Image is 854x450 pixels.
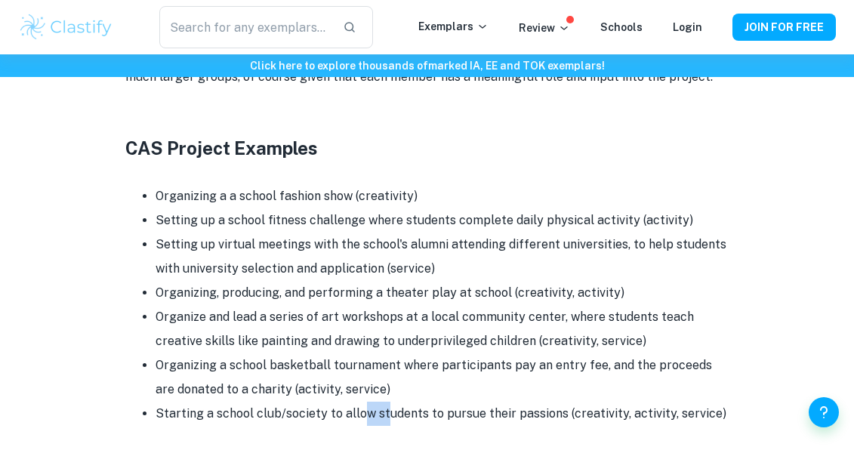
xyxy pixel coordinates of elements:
p: Exemplars [418,18,489,35]
a: Schools [600,21,643,33]
li: Organizing a school basketball tournament where participants pay an entry fee, and the proceeds a... [156,353,729,402]
li: Organize and lead a series of art workshops at a local community center, where students teach cre... [156,305,729,353]
h6: Click here to explore thousands of marked IA, EE and TOK exemplars ! [3,57,851,74]
li: Organizing a a school fashion show (creativity) [156,184,729,208]
img: Clastify logo [18,12,114,42]
h3: CAS Project Examples [125,134,729,162]
button: Help and Feedback [809,397,839,427]
button: JOIN FOR FREE [732,14,836,41]
p: Review [519,20,570,36]
li: Organizing, producing, and performing a theater play at school (creativity, activity) [156,281,729,305]
li: Setting up virtual meetings with the school's alumni attending different universities, to help st... [156,233,729,281]
a: Login [673,21,702,33]
li: Setting up a school fitness challenge where students complete daily physical activity (activity) [156,208,729,233]
input: Search for any exemplars... [159,6,330,48]
li: Starting a school club/society to allow students to pursue their passions (creativity, activity, ... [156,402,729,426]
